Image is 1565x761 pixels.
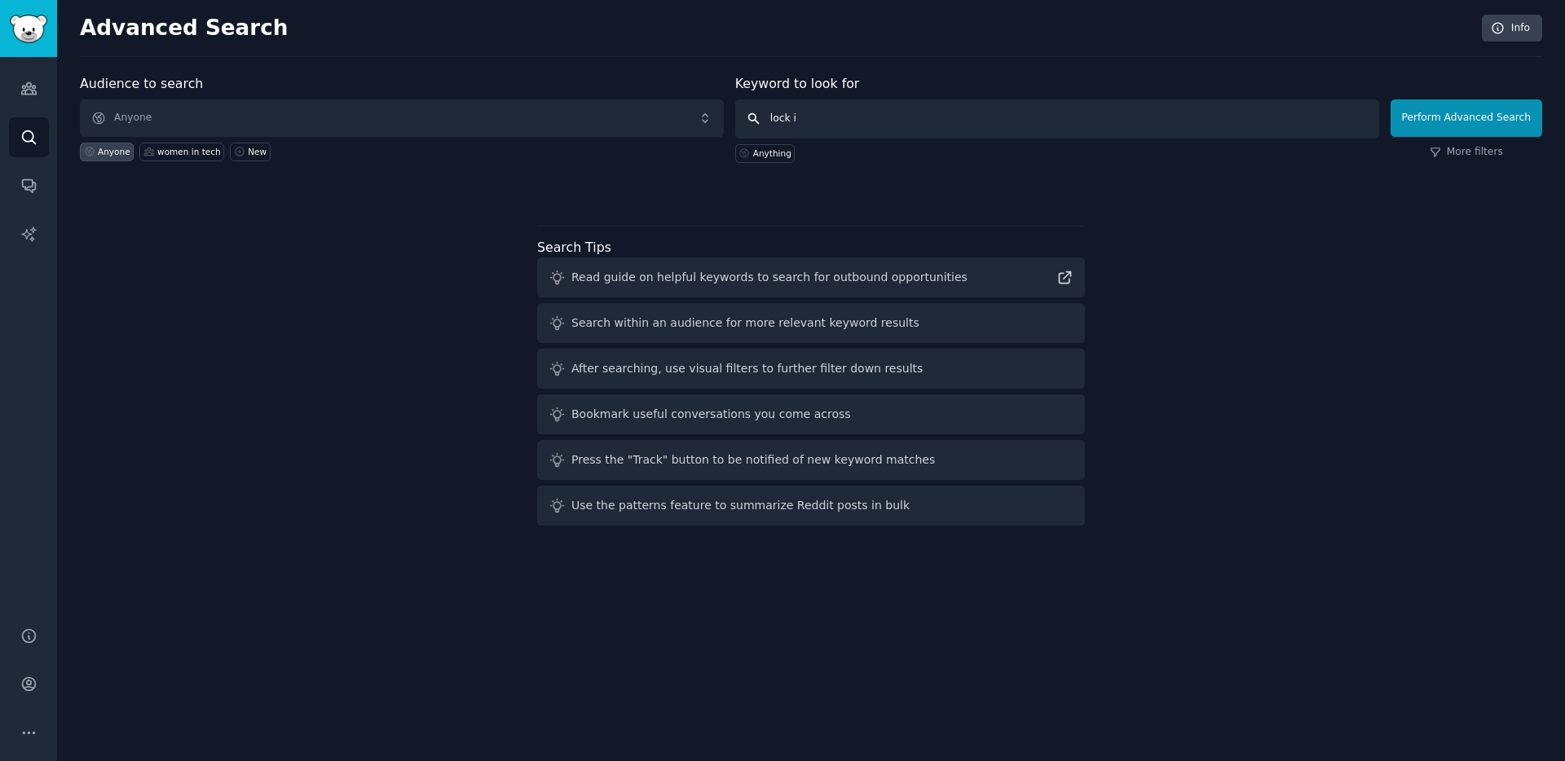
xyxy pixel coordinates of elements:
div: Search within an audience for more relevant keyword results [571,315,919,332]
div: Anyone [98,146,130,157]
div: women in tech [157,146,221,157]
button: Perform Advanced Search [1391,99,1542,137]
label: Search Tips [537,240,611,255]
div: New [248,146,267,157]
input: Any keyword [735,99,1379,139]
div: Press the "Track" button to be notified of new keyword matches [571,451,935,468]
h2: Advanced Search [80,15,1473,42]
div: Anything [753,147,791,159]
div: Use the patterns feature to summarize Reddit posts in bulk [571,497,910,514]
div: Read guide on helpful keywords to search for outbound opportunities [571,269,968,286]
img: GummySearch logo [10,15,47,43]
div: After searching, use visual filters to further filter down results [571,360,923,377]
label: Audience to search [80,76,203,91]
a: More filters [1430,145,1503,160]
div: Bookmark useful conversations you come across [571,406,851,423]
label: Keyword to look for [735,76,860,91]
a: Info [1482,15,1542,42]
a: New [230,143,270,161]
button: Anyone [80,99,724,137]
